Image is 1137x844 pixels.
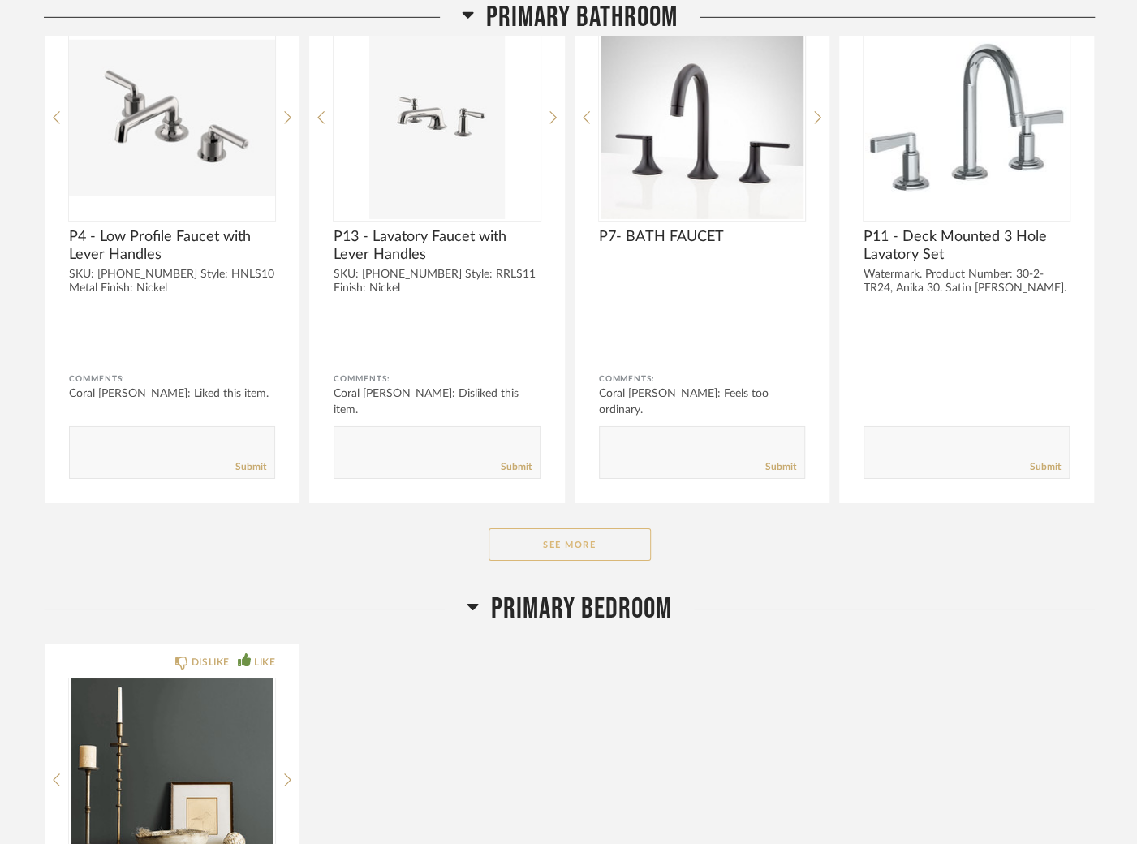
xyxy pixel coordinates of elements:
[501,460,532,474] a: Submit
[489,528,651,561] button: See More
[69,16,275,219] img: undefined
[1030,460,1061,474] a: Submit
[599,16,805,219] img: undefined
[334,228,540,264] span: P13 - Lavatory Faucet with Lever Handles
[599,385,805,418] div: Coral [PERSON_NAME]: Feels too ordinary.
[69,228,275,264] span: P4 - Low Profile Faucet with Lever Handles
[864,228,1070,264] span: P11 - Deck Mounted 3 Hole Lavatory Set
[69,385,275,402] div: Coral [PERSON_NAME]: Liked this item.
[599,228,805,246] span: P7- BATH FAUCET
[192,654,230,670] div: DISLIKE
[599,371,805,387] div: Comments:
[765,460,796,474] a: Submit
[235,460,266,474] a: Submit
[69,268,275,295] div: SKU: [PHONE_NUMBER] Style: HNLS10 Metal Finish: Nickel
[491,592,672,627] span: Primary Bedroom
[864,16,1070,219] img: undefined
[334,268,540,295] div: SKU: [PHONE_NUMBER] Style: RRLS11 Finish: Nickel
[334,385,540,418] div: Coral [PERSON_NAME]: Disliked this item.
[334,371,540,387] div: Comments:
[69,371,275,387] div: Comments:
[254,654,275,670] div: LIKE
[334,16,540,219] img: undefined
[864,268,1070,295] div: Watermark. Product Number: 30-2-TR24, Anika 30. Satin [PERSON_NAME].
